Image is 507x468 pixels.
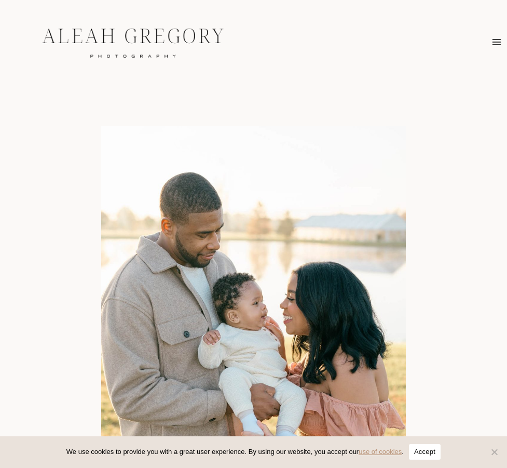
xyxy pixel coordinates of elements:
span: We use cookies to provide you with a great user experience. By using our website, you accept our . [66,447,404,457]
button: Open menu [487,34,506,50]
span: No [489,447,499,457]
img: aleah gregory logo [16,20,250,64]
button: Accept [409,444,441,460]
a: use of cookies [359,448,402,456]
